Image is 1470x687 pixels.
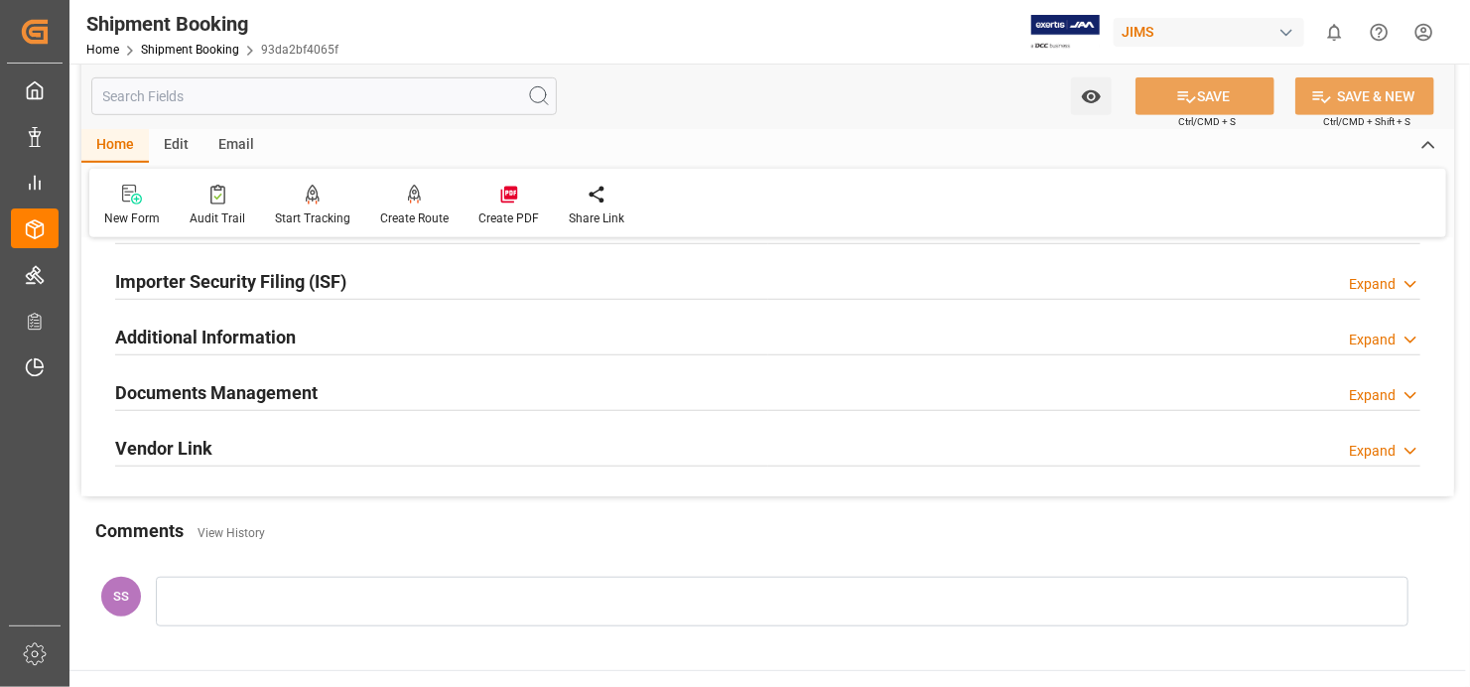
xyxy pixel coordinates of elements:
[104,209,160,227] div: New Form
[1031,15,1100,50] img: Exertis%20JAM%20-%20Email%20Logo.jpg_1722504956.jpg
[203,129,269,163] div: Email
[1136,77,1274,115] button: SAVE
[1357,10,1402,55] button: Help Center
[81,129,149,163] div: Home
[275,209,350,227] div: Start Tracking
[141,43,239,57] a: Shipment Booking
[1114,13,1312,51] button: JIMS
[115,379,318,406] h2: Documents Management
[1178,114,1236,129] span: Ctrl/CMD + S
[190,209,245,227] div: Audit Trail
[115,324,296,350] h2: Additional Information
[86,43,119,57] a: Home
[380,209,449,227] div: Create Route
[115,268,346,295] h2: Importer Security Filing (ISF)
[149,129,203,163] div: Edit
[113,589,129,604] span: SS
[569,209,624,227] div: Share Link
[1349,441,1396,462] div: Expand
[86,9,338,39] div: Shipment Booking
[1349,330,1396,350] div: Expand
[91,77,557,115] input: Search Fields
[198,526,265,540] a: View History
[1349,385,1396,406] div: Expand
[1295,77,1434,115] button: SAVE & NEW
[478,209,539,227] div: Create PDF
[1312,10,1357,55] button: show 0 new notifications
[1114,18,1304,47] div: JIMS
[1071,77,1112,115] button: open menu
[95,517,184,544] h2: Comments
[1349,274,1396,295] div: Expand
[115,435,212,462] h2: Vendor Link
[1323,114,1410,129] span: Ctrl/CMD + Shift + S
